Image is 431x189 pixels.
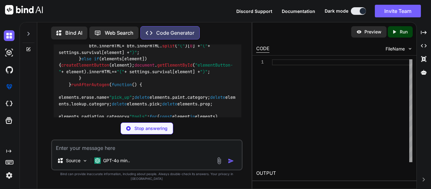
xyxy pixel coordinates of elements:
span: pick [150,101,160,107]
span: innerHTML [89,69,112,74]
span: ")" [200,69,208,74]
p: Bind can provide inaccurate information, including about people. Always double-check its answers.... [51,172,243,181]
span: split [162,43,175,49]
span: paint [172,95,185,100]
span: category [89,101,109,107]
span: delete [134,95,150,100]
span: "(" [200,43,208,49]
img: cloudideIcon [4,98,15,109]
p: Web Search [105,29,133,37]
img: GPT-4o mini [94,157,101,164]
img: Bind AI [5,5,43,15]
span: lookup [71,101,86,107]
span: ")" [129,50,137,55]
span: innerHTML [99,43,122,49]
div: 1 [256,59,264,65]
span: name [97,95,107,100]
span: Dark mode [325,8,348,14]
span: delete [112,101,127,107]
span: function [112,82,132,87]
span: prop [200,101,210,107]
p: Source [66,157,80,164]
span: else [81,56,92,62]
span: delete [162,101,177,107]
span: delete [210,95,225,100]
p: Bind AI [65,29,82,37]
p: Stop answering [134,125,168,132]
img: chevron down [407,46,413,51]
span: if [94,56,99,62]
span: survival [81,50,102,55]
h2: OUTPUT [252,166,416,181]
img: settings [4,170,15,181]
button: Documentation [282,8,315,15]
span: in [190,114,195,120]
img: preview [356,29,362,35]
img: darkAi-studio [4,47,15,58]
span: "pick_up" [109,95,132,100]
span: createElementButton [61,62,109,68]
span: erase [81,95,94,100]
span: "tools" [129,114,147,120]
span: category [107,114,127,120]
div: CODE [256,45,269,53]
img: githubDark [4,64,15,75]
span: Discord Support [236,9,272,14]
span: radiation [81,114,104,120]
span: getElementById [157,62,192,68]
span: Documentation [282,9,315,14]
span: const [160,114,172,120]
span: for [150,114,157,120]
button: Discord Support [236,8,272,15]
span: category [187,95,208,100]
p: GPT-4o min.. [103,157,130,164]
span: 0 [190,43,192,49]
span: document [134,62,155,68]
img: darkChat [4,30,15,41]
img: icon [228,158,234,164]
img: premium [4,81,15,92]
span: survival [152,69,172,74]
span: runAfterAutogen [71,82,109,87]
span: "(" [177,43,185,49]
p: Run [400,29,408,35]
span: "(" [117,69,124,74]
p: Preview [364,29,381,35]
img: attachment [215,157,223,164]
span: innerHTML [137,43,160,49]
img: Pick Models [82,158,88,163]
p: Code Generator [156,29,194,37]
span: FileName [386,46,405,52]
button: Invite Team [375,5,421,17]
